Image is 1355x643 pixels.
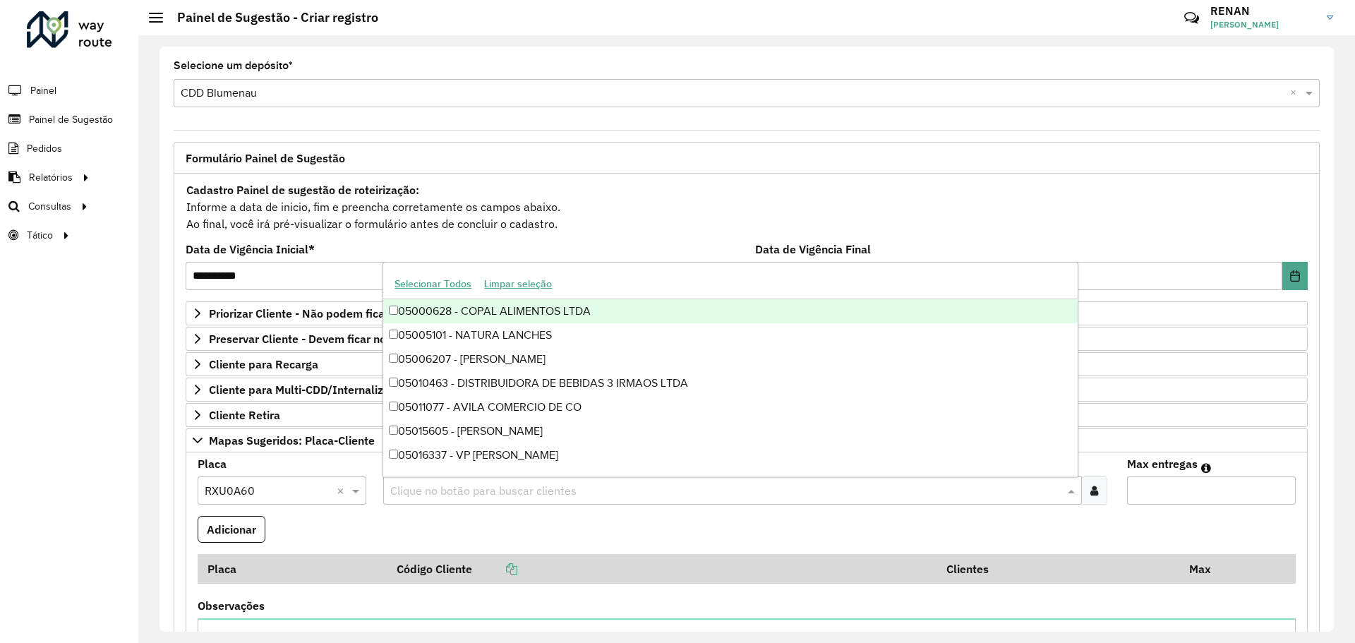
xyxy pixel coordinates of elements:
div: 05016337 - VP [PERSON_NAME] [383,443,1077,467]
label: Data de Vigência Inicial [186,241,315,258]
label: Max entregas [1127,455,1198,472]
a: Preservar Cliente - Devem ficar no buffer, não roteirizar [186,327,1308,351]
span: Painel de Sugestão [29,112,113,127]
span: Cliente para Recarga [209,359,318,370]
span: Formulário Painel de Sugestão [186,152,345,164]
button: Selecionar Todos [388,273,478,295]
a: Priorizar Cliente - Não podem ficar no buffer [186,301,1308,325]
th: Max [1179,554,1236,584]
a: Cliente para Multi-CDD/Internalização [186,378,1308,402]
span: Mapas Sugeridos: Placa-Cliente [209,435,375,446]
span: Cliente Retira [209,409,280,421]
span: Cliente para Multi-CDD/Internalização [209,384,408,395]
a: Mapas Sugeridos: Placa-Cliente [186,428,1308,452]
div: 05010463 - DISTRIBUIDORA DE BEBIDAS 3 IRMAOS LTDA [383,371,1077,395]
div: Informe a data de inicio, fim e preencha corretamente os campos abaixo. Ao final, você irá pré-vi... [186,181,1308,233]
span: Clear all [1290,85,1302,102]
span: [PERSON_NAME] [1210,18,1316,31]
span: Priorizar Cliente - Não podem ficar no buffer [209,308,440,319]
span: Clear all [337,482,349,499]
div: 05016627 - COOPERATIVA DE P E A [383,467,1077,491]
a: Copiar [472,562,517,576]
button: Choose Date [1282,262,1308,290]
h3: RENAN [1210,4,1316,18]
ng-dropdown-panel: Options list [383,262,1078,477]
button: Limpar seleção [478,273,558,295]
a: Contato Rápido [1176,3,1207,33]
h2: Painel de Sugestão - Criar registro [163,10,378,25]
a: Cliente Retira [186,403,1308,427]
th: Código Cliente [387,554,937,584]
span: Preservar Cliente - Devem ficar no buffer, não roteirizar [209,333,496,344]
strong: Cadastro Painel de sugestão de roteirização: [186,183,419,197]
div: 05005101 - NATURA LANCHES [383,323,1077,347]
label: Observações [198,597,265,614]
span: Relatórios [29,170,73,185]
div: 05006207 - [PERSON_NAME] [383,347,1077,371]
a: Cliente para Recarga [186,352,1308,376]
span: Consultas [28,199,71,214]
div: 05011077 - AVILA COMERCIO DE CO [383,395,1077,419]
button: Adicionar [198,516,265,543]
label: Data de Vigência Final [755,241,871,258]
label: Selecione um depósito [174,57,293,74]
em: Máximo de clientes que serão colocados na mesma rota com os clientes informados [1201,462,1211,474]
label: Placa [198,455,227,472]
span: Painel [30,83,56,98]
th: Clientes [937,554,1179,584]
span: Tático [27,228,53,243]
div: 05015605 - [PERSON_NAME] [383,419,1077,443]
div: 05000628 - COPAL ALIMENTOS LTDA [383,299,1077,323]
th: Placa [198,554,387,584]
span: Pedidos [27,141,62,156]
